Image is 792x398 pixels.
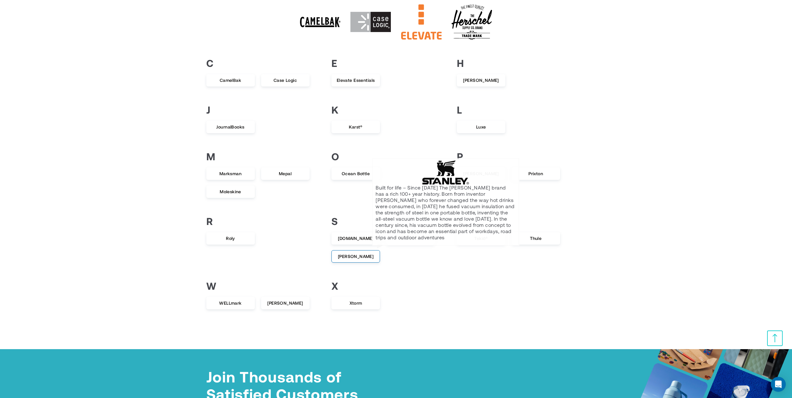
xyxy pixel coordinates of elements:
[512,233,560,244] span: Thule
[261,297,310,309] a: [PERSON_NAME]
[457,105,573,115] h3: L
[331,167,380,180] a: Ocean Bottle
[206,58,322,68] h3: C
[332,297,380,309] span: Xtorm
[206,74,255,87] a: CamelBak
[350,2,391,42] img: Case Logic Branded Products
[261,75,309,86] span: Case Logic
[331,58,448,68] h3: E
[207,233,255,244] span: Roly
[206,216,322,226] h3: R
[401,2,442,42] img: Elevate Essentials Branded Products
[332,121,380,133] span: Karst®
[206,167,255,180] a: Marksman
[512,167,560,180] a: Prixton
[332,75,380,86] span: Elevate Essentials
[206,297,255,309] a: WELLmark
[206,185,255,198] a: Moleskine
[376,185,516,241] p: Built for life – Since [DATE] The [PERSON_NAME] brand has a rich 100+ year history. Born from inv...
[261,168,309,179] span: Mepal
[207,168,255,179] span: Marksman
[457,58,573,68] h3: H
[261,167,310,180] a: Mepal
[207,121,255,133] span: JournalBooks
[261,74,310,87] a: Case Logic
[207,75,255,86] span: CamelBak
[457,74,505,87] a: [PERSON_NAME]
[331,105,448,115] h3: K
[512,232,560,245] a: Thule
[332,168,380,179] span: Ocean Bottle
[457,75,505,86] span: [PERSON_NAME]
[206,151,322,161] h3: M
[331,250,380,263] a: [PERSON_NAME]
[331,121,380,133] a: Karst®
[207,297,255,309] span: WELLmark
[422,160,469,185] img: Brand Image
[457,151,573,161] h3: P
[457,121,505,133] a: Luxe
[206,232,255,245] a: Roly
[332,233,380,244] span: [DOMAIN_NAME]
[206,281,322,291] h3: W
[332,251,380,262] span: [PERSON_NAME]
[512,168,560,179] span: Prixton
[331,297,380,309] a: Xtorm
[331,281,448,291] h3: X
[331,151,448,161] h3: O
[206,121,255,133] a: JournalBooks
[771,377,786,392] div: Open Intercom Messenger
[331,216,448,226] h3: S
[261,297,309,309] span: [PERSON_NAME]
[300,2,340,42] img: CamelBak Branded Products
[331,232,380,245] a: [DOMAIN_NAME]
[331,74,380,87] a: Elevate Essentials
[207,186,255,197] span: Moleskine
[206,105,322,115] h3: J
